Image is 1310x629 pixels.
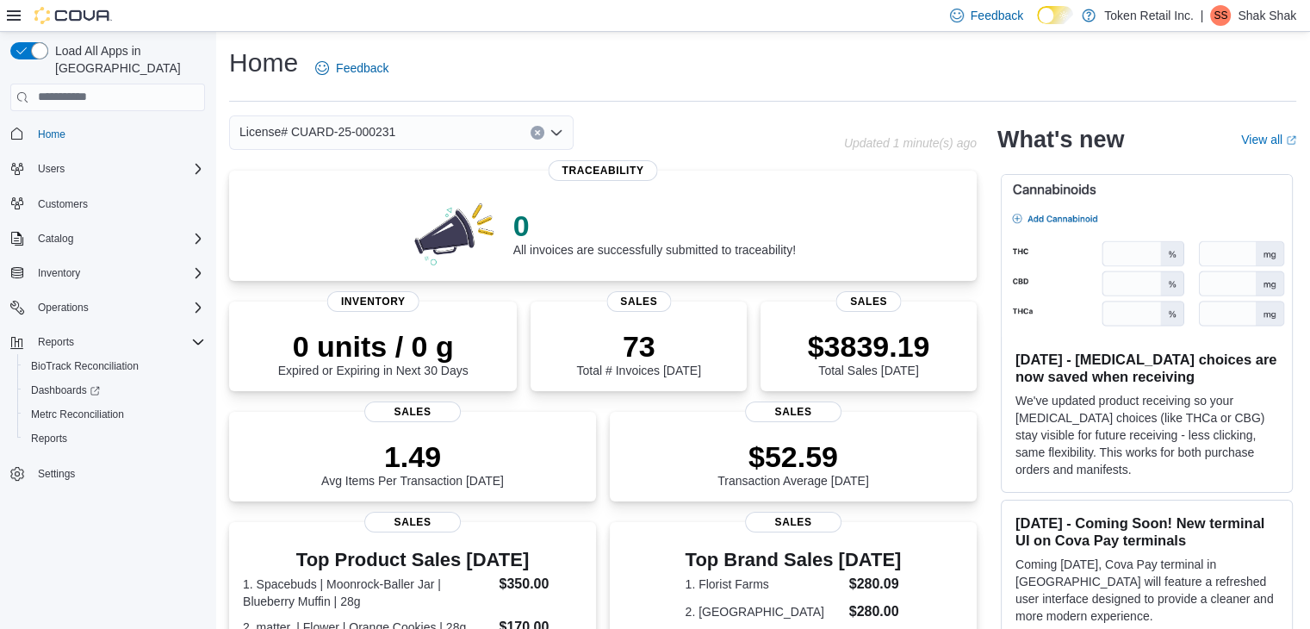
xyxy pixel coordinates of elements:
button: Operations [3,296,212,320]
span: Customers [31,193,205,215]
span: Sales [745,512,841,532]
span: BioTrack Reconciliation [24,356,205,377]
img: Cova [34,7,112,24]
span: Sales [606,291,671,312]
span: Operations [38,301,89,314]
span: Dark Mode [1037,24,1038,25]
span: Sales [364,402,461,422]
span: License# CUARD-25-000231 [239,121,395,142]
h3: [DATE] - [MEDICAL_DATA] choices are now saved when receiving [1015,351,1278,385]
span: Reports [31,432,67,445]
a: Metrc Reconciliation [24,404,131,425]
span: Sales [745,402,841,422]
span: Home [31,123,205,145]
button: Settings [3,461,212,486]
span: Metrc Reconciliation [31,408,124,421]
a: Dashboards [24,380,107,401]
img: 0 [410,198,500,267]
span: Settings [31,463,205,484]
button: Inventory [3,261,212,285]
span: Dashboards [24,380,205,401]
button: Catalog [3,227,212,251]
span: Catalog [31,228,205,249]
span: Sales [364,512,461,532]
p: Coming [DATE], Cova Pay terminal in [GEOGRAPHIC_DATA] will feature a refreshed user interface des... [1015,556,1278,625]
h2: What's new [997,126,1124,153]
div: Expired or Expiring in Next 30 Days [278,329,469,377]
div: Avg Items Per Transaction [DATE] [321,439,504,488]
p: 0 units / 0 g [278,329,469,364]
button: Reports [31,332,81,352]
button: Home [3,121,212,146]
button: Reports [3,330,212,354]
span: Load All Apps in [GEOGRAPHIC_DATA] [48,42,205,77]
span: Home [38,128,65,141]
button: Clear input [531,126,544,140]
span: Inventory [31,263,205,283]
h3: Top Product Sales [DATE] [243,550,582,570]
span: Reports [24,428,205,449]
p: 73 [576,329,700,364]
a: Dashboards [17,378,212,402]
button: BioTrack Reconciliation [17,354,212,378]
div: Transaction Average [DATE] [717,439,869,488]
span: Inventory [327,291,419,312]
p: | [1201,5,1204,26]
p: We've updated product receiving so your [MEDICAL_DATA] choices (like THCa or CBG) stay visible fo... [1015,392,1278,478]
div: Shak Shak [1210,5,1231,26]
a: Customers [31,194,95,215]
p: $52.59 [717,439,869,474]
nav: Complex example [10,115,205,532]
span: Feedback [336,59,388,77]
a: Reports [24,428,74,449]
button: Inventory [31,263,87,283]
dt: 2. [GEOGRAPHIC_DATA] [686,603,842,620]
span: Metrc Reconciliation [24,404,205,425]
span: Feedback [971,7,1023,24]
dd: $350.00 [499,574,581,595]
span: Catalog [38,232,73,246]
span: Reports [31,332,205,352]
button: Metrc Reconciliation [17,402,212,427]
a: Feedback [308,51,395,85]
span: Settings [38,467,75,481]
button: Open list of options [549,126,563,140]
p: Shak Shak [1238,5,1296,26]
button: Reports [17,427,212,451]
span: Customers [38,197,88,211]
button: Customers [3,191,212,216]
svg: External link [1286,135,1296,146]
button: Users [31,159,71,179]
span: Reports [38,335,74,349]
p: $3839.19 [808,329,930,364]
h3: [DATE] - Coming Soon! New terminal UI on Cova Pay terminals [1015,514,1278,549]
div: All invoices are successfully submitted to traceability! [513,209,796,257]
button: Users [3,157,212,181]
a: Settings [31,464,82,484]
span: SS [1214,5,1227,26]
dd: $280.00 [849,601,902,622]
p: Token Retail Inc. [1104,5,1194,26]
span: Dashboards [31,383,100,397]
input: Dark Mode [1037,6,1073,24]
span: Traceability [548,160,657,181]
h1: Home [229,46,298,80]
a: Home [31,124,72,145]
p: Updated 1 minute(s) ago [844,136,977,150]
div: Total # Invoices [DATE] [576,329,700,377]
span: Users [31,159,205,179]
span: Inventory [38,266,80,280]
dt: 1. Spacebuds | Moonrock-Baller Jar | Blueberry Muffin | 28g [243,576,492,610]
button: Operations [31,297,96,318]
button: Catalog [31,228,80,249]
a: BioTrack Reconciliation [24,356,146,377]
div: Total Sales [DATE] [808,329,930,377]
span: BioTrack Reconciliation [31,359,139,373]
dt: 1. Florist Farms [686,576,842,593]
span: Users [38,162,65,176]
dd: $280.09 [849,574,902,595]
a: View allExternal link [1241,133,1296,146]
p: 1.49 [321,439,504,474]
h3: Top Brand Sales [DATE] [686,550,902,570]
span: Operations [31,297,205,318]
